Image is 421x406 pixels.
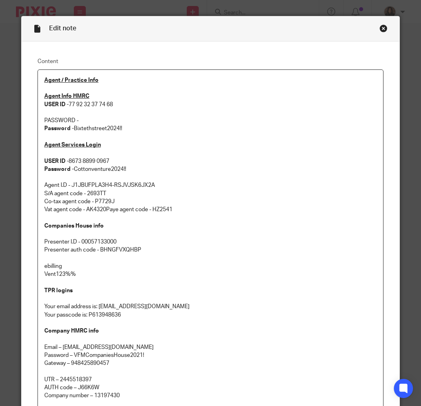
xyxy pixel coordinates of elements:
span: Edit note [49,25,76,32]
strong: USER ID - [44,102,69,107]
u: Agent / Practice Info [44,77,99,83]
strong: Password - [44,166,74,172]
strong: USER ID - [44,158,69,164]
p: PASSWORD - [44,109,377,125]
u: Agent Services Login [44,142,101,148]
strong: Companies House info [44,223,104,229]
div: Close this dialog window [379,24,387,32]
u: Agent Info HMRC [44,93,89,99]
p: 77 92 32 37 74 68 [44,92,377,109]
label: Content [38,57,384,65]
strong: Company HMRC info [44,328,99,334]
p: 8673 8899 0967 Cottonventure2024!! Agent I.D - J1JBUFPLA3H4-RSJVJSK6JX2A S/A agent code - 2693TT ... [44,141,377,214]
strong: TPR logins [44,288,73,293]
strong: Password - [44,126,74,131]
p: Bixtethstreet2024!! [44,125,377,133]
